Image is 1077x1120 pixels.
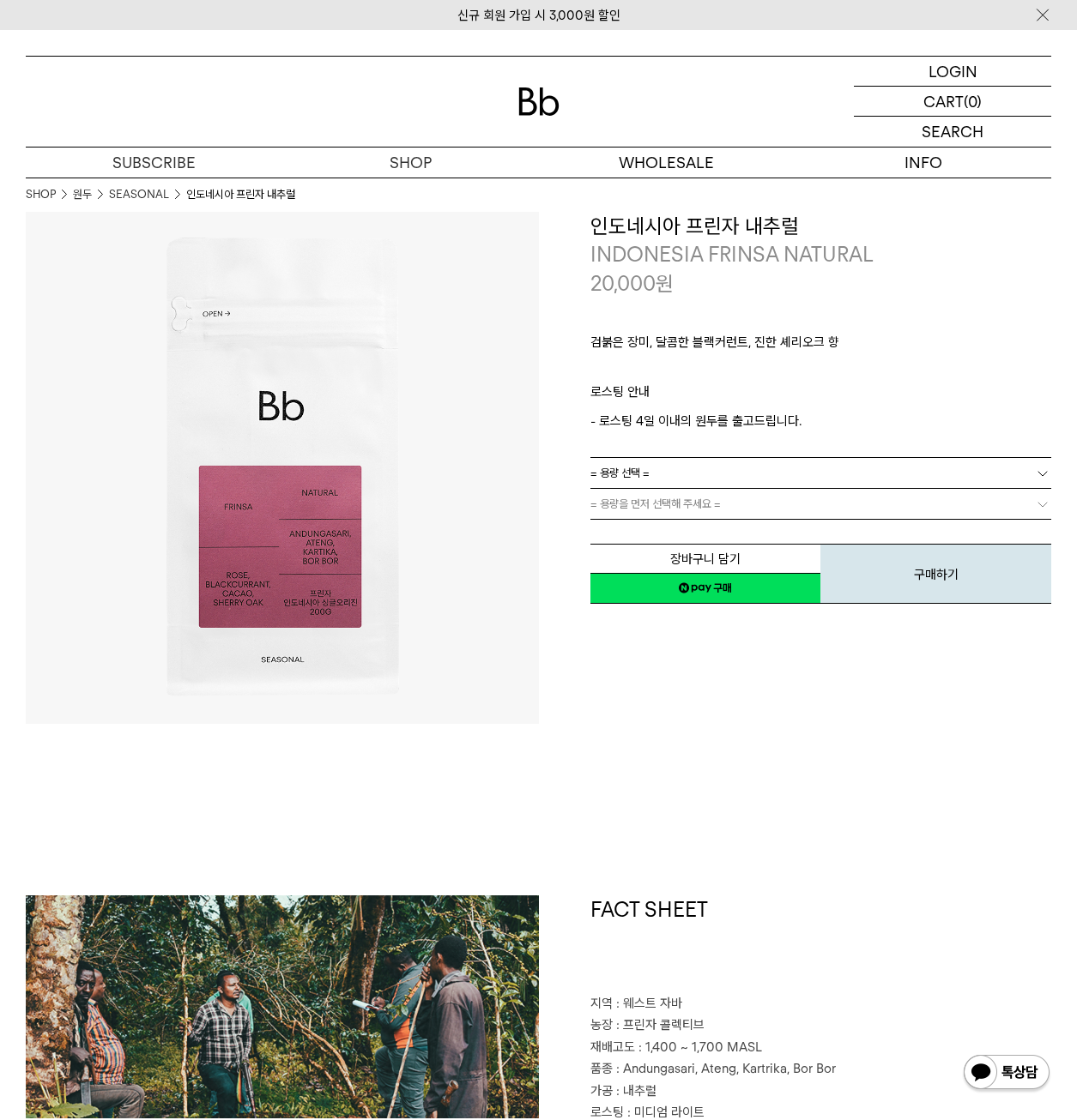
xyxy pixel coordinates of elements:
[854,87,1051,117] a: CART (0)
[26,895,539,1118] img: 인도네시아 프린자 내추럴
[590,269,674,298] p: 20,000
[590,1105,624,1120] span: 로스팅
[539,148,796,178] p: WHOLESALE
[590,1083,613,1099] span: 가공
[590,361,1052,382] p: ㅤ
[923,87,964,116] p: CART
[616,1083,656,1099] span: : 내추럴
[282,148,539,178] a: SHOP
[590,332,1052,361] p: 검붉은 장미, 달콤한 블랙커런트, 진한 셰리오크 향
[590,573,821,604] a: 새창
[73,186,92,203] a: 원두
[616,1017,705,1033] span: : 프린자 콜렉티브
[518,87,560,116] img: 로고
[962,1053,1051,1094] img: 카카오톡 채널 1:1 채팅 버튼
[854,57,1051,87] a: LOGIN
[616,996,682,1011] span: : 웨스트 자바
[627,1105,705,1120] span: : 미디엄 라이트
[26,186,56,203] a: SHOP
[590,895,1052,993] h1: FACT SHEET
[590,1039,635,1055] span: 재배고도
[656,271,674,296] span: 원
[820,544,1051,604] button: 구매하기
[590,1061,613,1076] span: 품종
[109,186,169,203] a: SEASONAL
[590,544,821,574] button: 장바구니 담기
[590,411,1052,431] p: - 로스팅 4일 이내의 원두를 출고드립니다.
[590,996,613,1011] span: 지역
[616,1061,836,1076] span: : Andungasari, Ateng, Kartrika, Bor Bor
[26,148,282,178] a: SUBSCRIBE
[590,458,650,488] span: = 용량 선택 =
[590,1017,613,1033] span: 농장
[964,87,982,116] p: (0)
[638,1039,762,1055] span: : 1,400 ~ 1,700 MASL
[186,186,295,203] li: 인도네시아 프린자 내추럴
[26,212,539,725] img: 인도네시아 프린자 내추럴
[590,212,1052,241] h3: 인도네시아 프린자 내추럴
[590,489,721,519] span: = 용량을 먼저 선택해 주세요 =
[922,117,983,147] p: SEARCH
[590,382,1052,411] p: 로스팅 안내
[795,148,1051,178] p: INFO
[590,240,1052,269] p: INDONESIA FRINSA NATURAL
[929,57,977,86] p: LOGIN
[457,8,620,23] a: 신규 회원 가입 시 3,000원 할인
